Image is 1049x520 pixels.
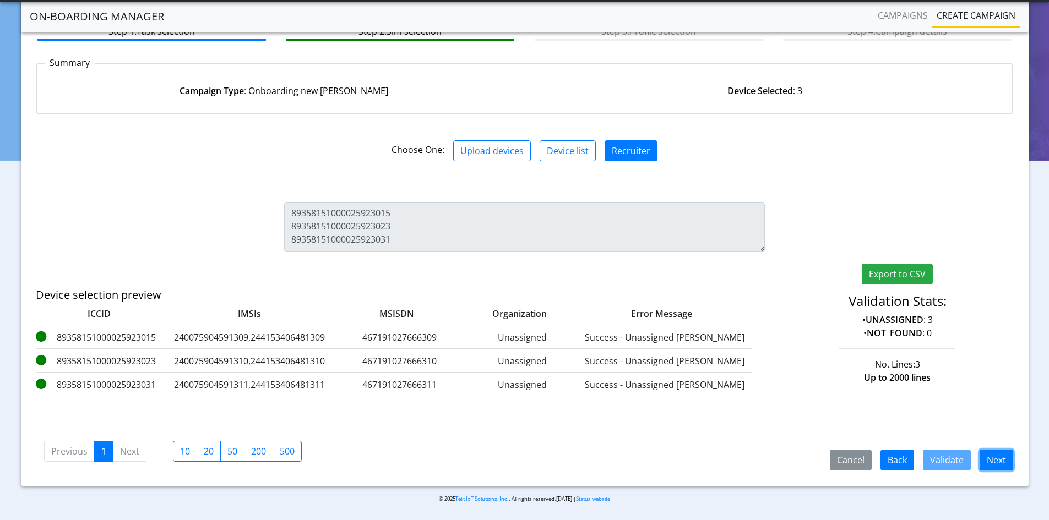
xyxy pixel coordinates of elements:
label: ICCID [36,307,162,320]
label: Unassigned [468,354,578,368]
div: : 3 [525,84,1006,97]
div: Up to 2000 lines [773,371,1021,384]
button: Cancel [830,450,872,470]
span: Choose One: [392,144,444,156]
label: 89358151000025923023 [36,354,162,368]
a: Telit IoT Solutions, Inc. [455,495,509,502]
label: 89358151000025923031 [36,378,162,391]
div: : Onboarding new [PERSON_NAME] [44,84,525,97]
button: Upload devices [453,140,531,161]
label: 467191027666309 [336,331,463,344]
label: IMSIs [167,307,332,320]
span: 3 [915,358,920,370]
a: 1 [94,441,113,462]
a: Campaigns [873,4,932,26]
label: Success - Unassigned [PERSON_NAME] [582,378,747,391]
label: Success - Unassigned [PERSON_NAME] [582,354,747,368]
strong: NOT_FOUND [867,327,922,339]
strong: UNASSIGNED [866,314,923,326]
h4: Validation Stats: [781,293,1013,309]
p: • : 0 [781,326,1013,340]
p: • : 3 [781,313,1013,326]
label: 240075904591309,244153406481309 [167,331,332,344]
label: 240075904591311,244153406481311 [167,378,332,391]
div: No. Lines: [773,358,1021,371]
label: 240075904591310,244153406481310 [167,354,332,368]
label: 467191027666310 [336,354,463,368]
button: Back [880,450,914,470]
label: MSISDN [336,307,441,320]
a: Create campaign [932,4,1020,26]
a: Status website [576,495,610,502]
label: 20 [197,441,221,462]
label: Unassigned [468,331,578,344]
label: Error Message [560,307,725,320]
p: Summary [45,56,95,69]
strong: Campaign Type [180,85,244,97]
a: On-Boarding Manager [30,6,164,28]
label: 10 [173,441,197,462]
label: 500 [273,441,302,462]
button: Recruiter [605,140,657,161]
label: 467191027666311 [336,378,463,391]
button: Next [980,450,1013,470]
h5: Device selection preview [36,288,688,302]
strong: Device Selected [727,85,793,97]
label: Organization [445,307,556,320]
label: Unassigned [468,378,578,391]
label: 89358151000025923015 [36,331,162,344]
button: Validate [923,450,971,470]
label: 50 [220,441,244,462]
label: Success - Unassigned [PERSON_NAME] [582,331,747,344]
button: Export to CSV [862,264,933,284]
button: Device list [540,140,596,161]
label: 200 [244,441,273,462]
p: © 2025 . All rights reserved.[DATE] | [270,495,779,503]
